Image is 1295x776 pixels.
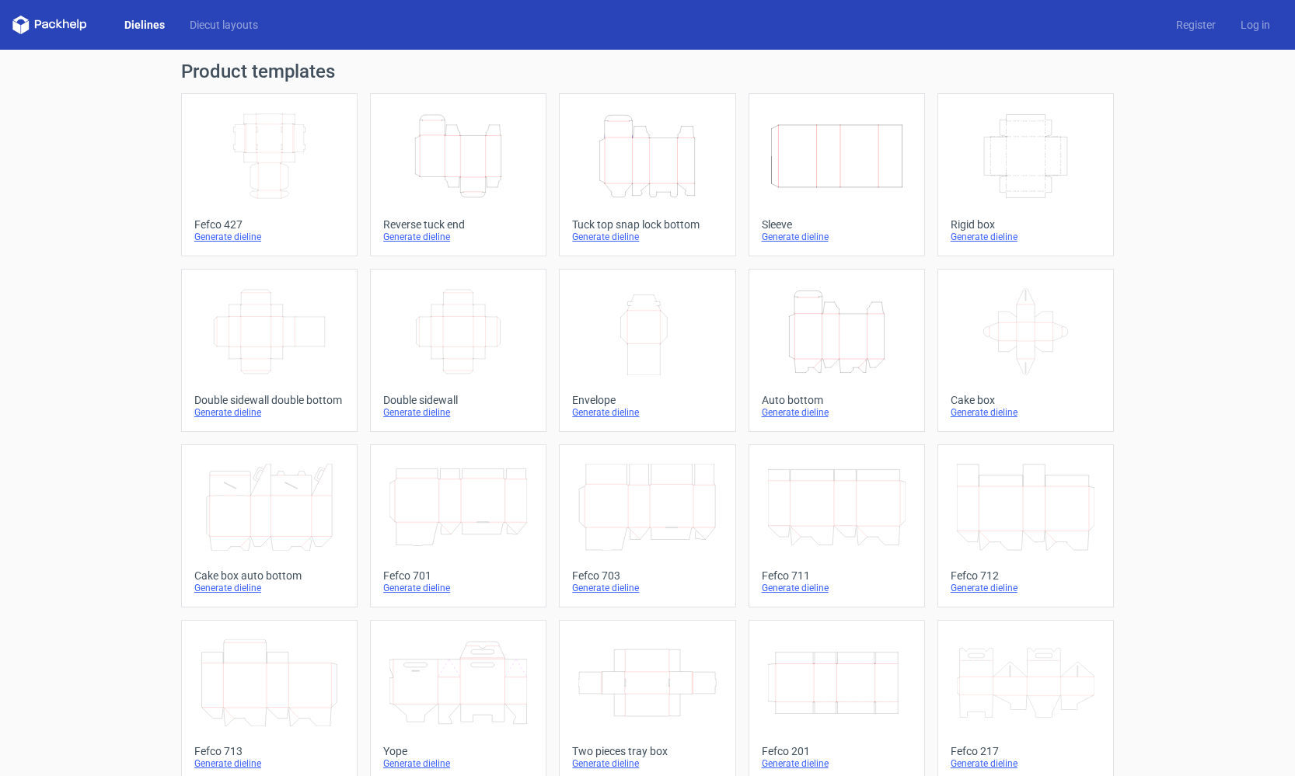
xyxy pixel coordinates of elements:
div: Double sidewall double bottom [194,394,344,406]
div: Fefco 427 [194,218,344,231]
div: Fefco 711 [762,569,912,582]
div: Generate dieline [762,406,912,419]
a: SleeveGenerate dieline [749,93,925,256]
div: Generate dieline [762,757,912,770]
div: Generate dieline [762,582,912,594]
a: Double sidewallGenerate dieline [370,269,546,432]
a: Diecut layouts [177,17,271,33]
a: Log in [1228,17,1283,33]
a: Fefco 701Generate dieline [370,444,546,607]
div: Generate dieline [383,582,533,594]
div: Generate dieline [383,231,533,243]
a: Fefco 712Generate dieline [937,444,1114,607]
div: Yope [383,745,533,757]
a: Reverse tuck endGenerate dieline [370,93,546,256]
div: Auto bottom [762,394,912,406]
div: Generate dieline [951,231,1101,243]
a: EnvelopeGenerate dieline [559,269,735,432]
div: Cake box [951,394,1101,406]
h1: Product templates [181,62,1114,81]
div: Generate dieline [951,406,1101,419]
a: Dielines [112,17,177,33]
div: Generate dieline [572,406,722,419]
a: Fefco 711Generate dieline [749,444,925,607]
div: Tuck top snap lock bottom [572,218,722,231]
div: Generate dieline [194,582,344,594]
div: Reverse tuck end [383,218,533,231]
div: Sleeve [762,218,912,231]
div: Fefco 701 [383,569,533,582]
div: Generate dieline [951,582,1101,594]
div: Envelope [572,394,722,406]
div: Fefco 712 [951,569,1101,582]
div: Generate dieline [762,231,912,243]
div: Generate dieline [194,406,344,419]
div: Fefco 713 [194,745,344,757]
a: Register [1164,17,1228,33]
div: Generate dieline [572,582,722,594]
a: Cake boxGenerate dieline [937,269,1114,432]
div: Fefco 703 [572,569,722,582]
div: Generate dieline [572,231,722,243]
a: Auto bottomGenerate dieline [749,269,925,432]
div: Fefco 201 [762,745,912,757]
div: Generate dieline [194,757,344,770]
a: Rigid boxGenerate dieline [937,93,1114,256]
div: Cake box auto bottom [194,569,344,582]
a: Fefco 703Generate dieline [559,444,735,607]
a: Cake box auto bottomGenerate dieline [181,444,358,607]
div: Generate dieline [383,757,533,770]
div: Generate dieline [194,231,344,243]
div: Two pieces tray box [572,745,722,757]
div: Double sidewall [383,394,533,406]
a: Fefco 427Generate dieline [181,93,358,256]
a: Tuck top snap lock bottomGenerate dieline [559,93,735,256]
div: Generate dieline [383,406,533,419]
a: Double sidewall double bottomGenerate dieline [181,269,358,432]
div: Generate dieline [572,757,722,770]
div: Generate dieline [951,757,1101,770]
div: Fefco 217 [951,745,1101,757]
div: Rigid box [951,218,1101,231]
